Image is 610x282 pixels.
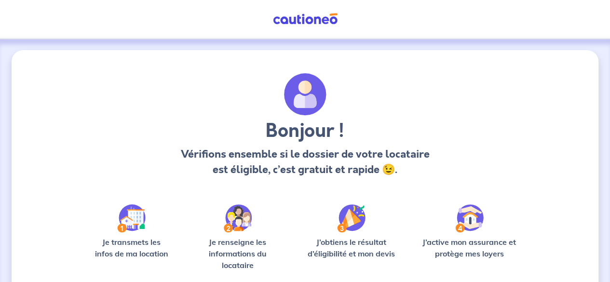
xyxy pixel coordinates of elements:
img: /static/c0a346edaed446bb123850d2d04ad552/Step-2.svg [224,204,252,232]
p: Vérifions ensemble si le dossier de votre locataire est éligible, c’est gratuit et rapide 😉. [179,147,431,177]
p: Je renseigne les informations du locataire [190,236,285,271]
img: /static/f3e743aab9439237c3e2196e4328bba9/Step-3.svg [337,204,366,232]
img: archivate [284,73,326,116]
img: Cautioneo [269,13,341,25]
h3: Bonjour ! [179,120,431,143]
p: J’active mon assurance et protège mes loyers [417,236,521,259]
p: J’obtiens le résultat d’éligibilité et mon devis [301,236,402,259]
p: Je transmets les infos de ma location [89,236,174,259]
img: /static/90a569abe86eec82015bcaae536bd8e6/Step-1.svg [117,204,146,232]
img: /static/bfff1cf634d835d9112899e6a3df1a5d/Step-4.svg [455,204,484,232]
